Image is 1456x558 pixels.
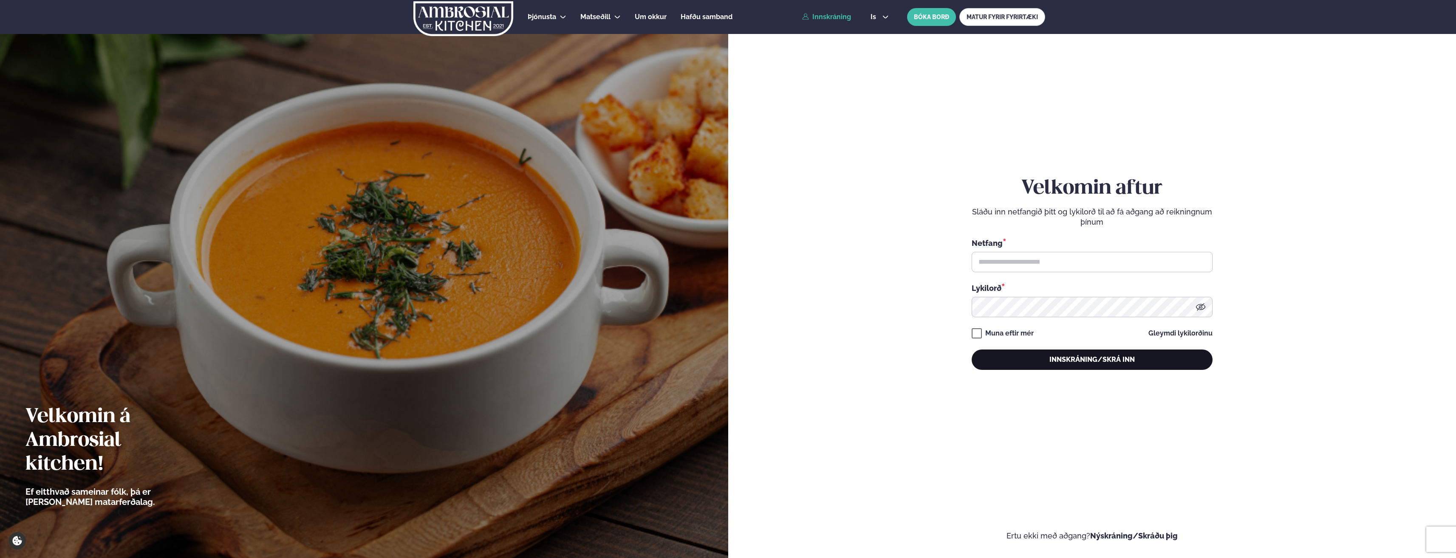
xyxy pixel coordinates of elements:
span: Matseðill [580,13,611,21]
div: Lykilorð [972,282,1213,293]
p: Ef eitthvað sameinar fólk, þá er [PERSON_NAME] matarferðalag. [25,487,202,507]
a: Cookie settings [8,532,26,550]
a: Innskráning [802,13,851,21]
button: BÓKA BORÐ [907,8,956,26]
a: Gleymdi lykilorðinu [1148,330,1213,337]
span: Þjónusta [528,13,556,21]
a: Um okkur [635,12,667,22]
a: Hafðu samband [681,12,732,22]
a: Nýskráning/Skráðu þig [1090,531,1178,540]
p: Ertu ekki með aðgang? [754,531,1431,541]
a: Matseðill [580,12,611,22]
button: is [864,14,896,20]
span: is [871,14,879,20]
div: Netfang [972,237,1213,248]
span: Um okkur [635,13,667,21]
h2: Velkomin aftur [972,177,1213,200]
img: logo [413,1,514,36]
a: Þjónusta [528,12,556,22]
p: Sláðu inn netfangið þitt og lykilorð til að fá aðgang að reikningnum þínum [972,207,1213,227]
button: Innskráning/Skrá inn [972,349,1213,370]
h2: Velkomin á Ambrosial kitchen! [25,405,202,476]
span: Hafðu samband [681,13,732,21]
a: MATUR FYRIR FYRIRTÆKI [959,8,1045,26]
